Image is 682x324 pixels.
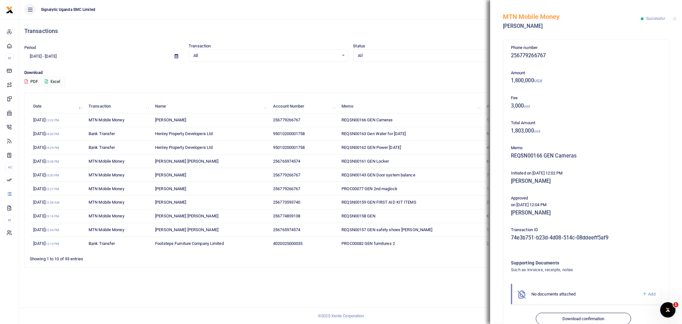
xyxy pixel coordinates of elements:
[642,290,655,298] a: Add
[155,241,224,246] span: Footsteps Furniture Company Limited
[511,45,661,51] p: Phone number
[511,145,661,151] p: Memo
[155,131,213,136] span: Henley Property Developers Ltd
[33,159,59,164] span: [DATE]
[273,145,305,150] span: 95010200001758
[511,120,661,126] p: Total Amount
[531,292,576,296] span: No documents attached
[273,117,300,122] span: 256779266767
[33,117,59,122] span: [DATE]
[511,153,661,159] h5: REQSN00166 GEN Cameras
[524,105,530,108] small: UGX
[511,95,661,101] p: Fee
[24,51,169,62] input: select period
[89,145,115,150] span: Bank Transfer
[45,242,59,246] small: 12:13 PM
[45,174,59,177] small: 03:30 PM
[273,186,300,191] span: 256779266767
[273,214,300,218] span: 256774859138
[45,228,59,232] small: 02:54 PM
[33,173,59,177] span: [DATE]
[341,200,416,205] span: REQSN00159 GEN FIRST AID KIT ITEMS
[273,131,305,136] span: 95010200001758
[511,202,661,208] p: on [DATE] 12:04 PM
[155,186,186,191] span: [PERSON_NAME]
[155,117,186,122] span: [PERSON_NAME]
[511,128,661,134] h5: 1,803,000
[511,266,635,273] h4: Such as invoices, receipts, notes
[45,215,59,218] small: 03:16 PM
[155,214,218,218] span: [PERSON_NAME] [PERSON_NAME]
[45,187,59,191] small: 03:27 PM
[341,145,401,150] span: REQSN00162 GEN Power [DATE]
[487,227,507,232] span: 136,000
[270,100,338,113] th: Account Number: activate to sort column ascending
[487,145,507,150] span: 406,667
[273,241,302,246] span: 4020025000035
[33,200,59,205] span: [DATE]
[511,210,661,216] h5: [PERSON_NAME]
[189,43,211,49] label: Transaction
[24,76,38,87] button: PDF
[152,100,270,113] th: Name: activate to sort column ascending
[487,159,505,164] span: 66,600
[483,100,531,113] th: Amount: activate to sort column ascending
[511,53,661,59] h5: 256779266767
[660,302,676,318] iframe: Intercom live chat
[503,13,641,20] h5: MTN Mobile Money
[89,131,115,136] span: Bank Transfer
[39,76,66,87] button: Excel
[353,43,365,49] label: Status
[511,103,661,109] h5: 3,000
[155,145,213,150] span: Henley Property Developers Ltd
[33,186,59,191] span: [DATE]
[24,45,36,51] label: Period
[673,302,678,307] span: 1
[33,145,59,150] span: [DATE]
[89,117,124,122] span: MTN Mobile Money
[5,53,14,63] li: M
[273,159,300,164] span: 256765974574
[487,173,507,177] span: 775,900
[33,227,59,232] span: [DATE]
[89,227,124,232] span: MTN Mobile Money
[85,100,152,113] th: Transaction: activate to sort column ascending
[487,241,511,246] span: 2,610,000
[89,241,115,246] span: Bank Transfer
[155,227,218,232] span: [PERSON_NAME] [PERSON_NAME]
[341,227,432,232] span: REQSN00157 GEN safety shoes [PERSON_NAME]
[45,118,59,122] small: 12:02 PM
[487,117,511,122] span: 1,800,000
[193,53,339,59] span: All
[341,186,397,191] span: PROC00077 GEN 2nd maglock
[45,146,59,150] small: 04:24 PM
[511,77,661,84] h5: 1,800,000
[89,159,124,164] span: MTN Mobile Money
[33,241,59,246] span: [DATE]
[503,23,641,29] h5: [PERSON_NAME]
[487,186,507,191] span: 172,600
[511,170,661,177] p: Initiated on [DATE] 12:02 PM
[33,214,59,218] span: [DATE]
[33,131,59,136] span: [DATE]
[358,53,503,59] span: All
[341,131,406,136] span: REQSN00163 Gen Water for [DATE]
[45,160,59,163] small: 03:38 PM
[45,132,59,136] small: 04:30 PM
[5,162,14,173] li: Ac
[511,259,635,266] h4: Supporting Documents
[89,214,124,218] span: MTN Mobile Money
[5,215,14,225] li: M
[341,159,389,164] span: REQSN00161 GEN Locker
[511,235,661,241] h5: 74e3b751-b23d-4d08-514c-08ddeeff5af9
[341,173,415,177] span: REQSN00143 GEN Door system balance
[648,292,655,296] span: Add
[155,200,186,205] span: [PERSON_NAME]
[487,200,505,205] span: 26,809
[6,6,13,14] img: logo-small
[341,214,375,218] span: REQSN00158 GEN
[89,186,124,191] span: MTN Mobile Money
[487,131,505,136] span: 93,024
[155,173,186,177] span: [PERSON_NAME]
[89,173,124,177] span: MTN Mobile Money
